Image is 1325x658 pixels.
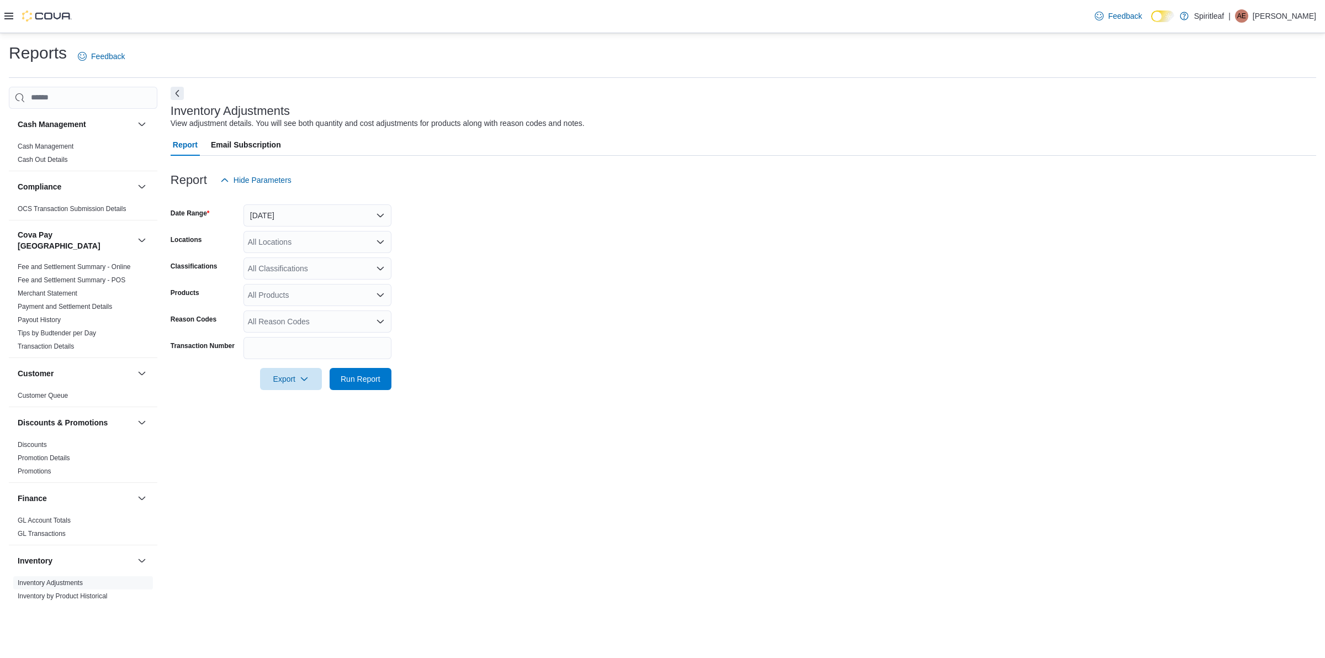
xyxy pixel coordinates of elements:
button: Cova Pay [GEOGRAPHIC_DATA] [18,229,133,251]
h3: Cash Management [18,119,86,130]
span: Feedback [91,51,125,62]
a: Fee and Settlement Summary - Online [18,263,131,271]
a: Transaction Details [18,343,74,350]
span: Discounts [18,440,47,449]
a: GL Account Totals [18,517,71,524]
span: Transaction Details [18,342,74,351]
label: Locations [171,235,202,244]
button: Hide Parameters [216,169,296,191]
button: Open list of options [376,291,385,299]
span: Payment and Settlement Details [18,302,112,311]
p: | [1228,9,1231,23]
span: AE [1237,9,1246,23]
span: Cash Out Details [18,155,68,164]
button: Cash Management [18,119,133,130]
label: Date Range [171,209,210,218]
button: Customer [18,368,133,379]
a: Fee and Settlement Summary - POS [18,276,125,284]
a: Payout History [18,316,61,324]
button: Compliance [135,180,149,193]
span: Report [173,134,198,156]
button: Next [171,87,184,100]
button: Inventory [18,555,133,566]
span: Dark Mode [1151,22,1152,23]
div: Customer [9,389,157,407]
a: Customer Queue [18,392,68,399]
div: Cash Management [9,140,157,171]
span: GL Account Totals [18,516,71,525]
p: Spiritleaf [1194,9,1224,23]
a: OCS Transaction Submission Details [18,205,126,213]
a: Tips by Budtender per Day [18,329,96,337]
button: Inventory [135,554,149,567]
a: Discounts [18,441,47,449]
button: Discounts & Promotions [18,417,133,428]
input: Dark Mode [1151,10,1174,22]
a: Cash Management [18,143,73,150]
label: Classifications [171,262,218,271]
h3: Finance [18,493,47,504]
button: Cash Management [135,118,149,131]
button: Compliance [18,181,133,192]
span: Feedback [1108,10,1142,22]
button: Discounts & Promotions [135,416,149,429]
button: Open list of options [376,264,385,273]
a: Promotions [18,467,51,475]
span: Export [267,368,315,390]
h3: Compliance [18,181,61,192]
span: OCS Transaction Submission Details [18,204,126,213]
div: Andrew E [1235,9,1248,23]
h3: Inventory [18,555,52,566]
h1: Reports [9,42,67,64]
a: Cash Out Details [18,156,68,164]
a: Promotion Details [18,454,70,462]
h3: Customer [18,368,54,379]
a: Payment and Settlement Details [18,303,112,310]
span: Inventory Adjustments [18,578,83,587]
a: Feedback [1090,5,1146,27]
label: Transaction Number [171,341,235,350]
a: Merchant Statement [18,289,77,297]
div: Compliance [9,202,157,220]
div: Cova Pay [GEOGRAPHIC_DATA] [9,260,157,357]
button: Run Report [330,368,391,390]
span: Promotion Details [18,454,70,462]
img: Cova [22,10,72,22]
a: Feedback [73,45,129,67]
div: View adjustment details. You will see both quantity and cost adjustments for products along with ... [171,118,585,129]
a: Inventory by Product Historical [18,592,108,600]
h3: Inventory Adjustments [171,104,290,118]
div: Finance [9,514,157,545]
label: Products [171,288,199,297]
button: Finance [135,492,149,505]
h3: Report [171,173,207,187]
label: Reason Codes [171,315,216,324]
button: Open list of options [376,238,385,246]
span: Customer Queue [18,391,68,400]
button: Customer [135,367,149,380]
button: [DATE] [243,204,391,227]
p: [PERSON_NAME] [1253,9,1316,23]
button: Cova Pay [GEOGRAPHIC_DATA] [135,234,149,247]
h3: Discounts & Promotions [18,417,108,428]
span: Hide Parameters [234,175,291,186]
span: GL Transactions [18,529,66,538]
div: Discounts & Promotions [9,438,157,482]
span: Merchant Statement [18,289,77,298]
span: Payout History [18,315,61,324]
button: Finance [18,493,133,504]
a: Inventory Adjustments [18,579,83,587]
span: Email Subscription [211,134,281,156]
span: Inventory by Product Historical [18,592,108,601]
button: Open list of options [376,317,385,326]
a: GL Transactions [18,530,66,538]
button: Export [260,368,322,390]
span: Run Report [341,373,380,385]
span: Cash Management [18,142,73,151]
span: Fee and Settlement Summary - Online [18,262,131,271]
